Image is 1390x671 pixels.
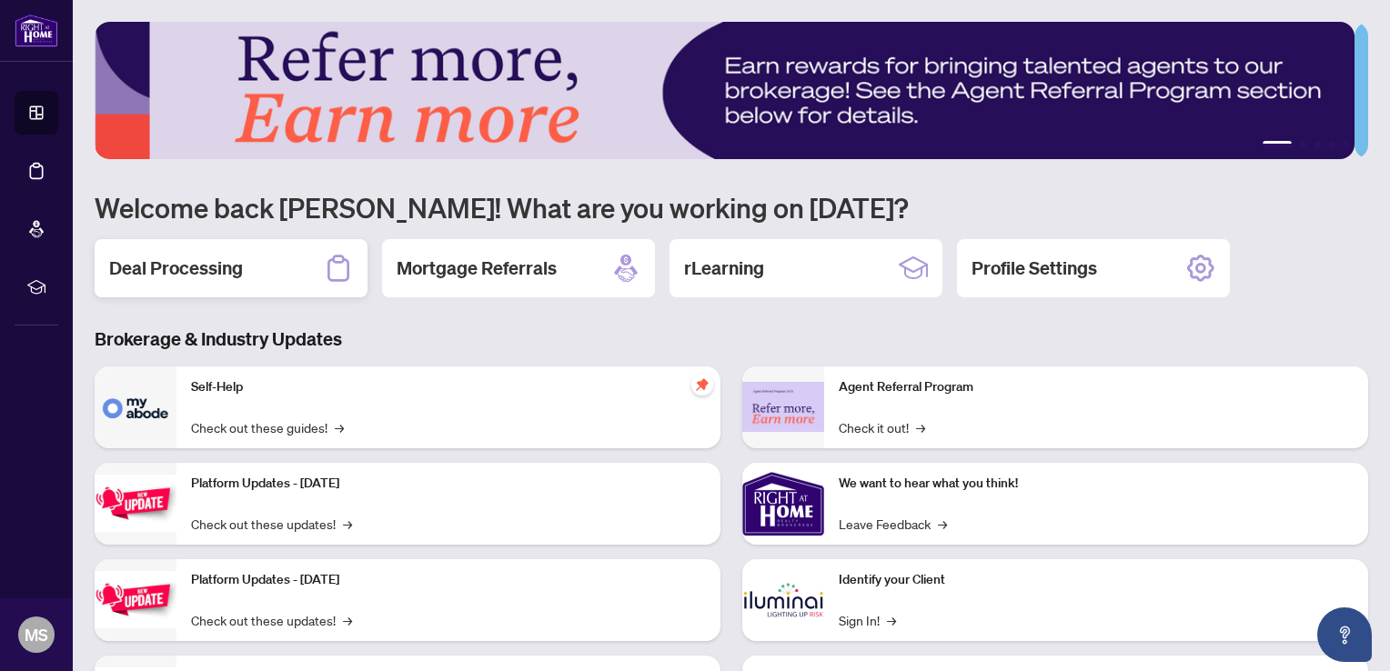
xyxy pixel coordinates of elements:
a: Sign In!→ [839,610,896,630]
button: 4 [1328,141,1335,148]
img: logo [15,14,58,47]
span: → [335,417,344,437]
button: 5 [1343,141,1350,148]
h3: Brokerage & Industry Updates [95,326,1368,352]
a: Check it out!→ [839,417,925,437]
img: Identify your Client [742,559,824,641]
button: 1 [1263,141,1292,148]
span: → [938,514,947,534]
a: Leave Feedback→ [839,514,947,534]
p: Agent Referral Program [839,377,1354,397]
p: Identify your Client [839,570,1354,590]
h1: Welcome back [PERSON_NAME]! What are you working on [DATE]? [95,190,1368,225]
span: pushpin [691,374,713,396]
p: Platform Updates - [DATE] [191,570,706,590]
img: Slide 0 [95,22,1355,159]
img: Self-Help [95,366,176,448]
img: Platform Updates - July 21, 2025 [95,475,176,532]
a: Check out these updates!→ [191,610,352,630]
h2: rLearning [684,255,764,281]
span: → [916,417,925,437]
a: Check out these guides!→ [191,417,344,437]
h2: Profile Settings [972,255,1097,281]
a: Check out these updates!→ [191,514,352,534]
button: 2 [1299,141,1306,148]
img: We want to hear what you think! [742,463,824,545]
img: Platform Updates - July 8, 2025 [95,571,176,628]
span: MS [25,622,48,647]
p: Platform Updates - [DATE] [191,474,706,494]
p: Self-Help [191,377,706,397]
span: → [343,610,352,630]
h2: Mortgage Referrals [397,255,557,281]
button: 3 [1314,141,1321,148]
button: Open asap [1317,607,1372,662]
img: Agent Referral Program [742,382,824,432]
h2: Deal Processing [109,255,243,281]
p: We want to hear what you think! [839,474,1354,494]
span: → [343,514,352,534]
span: → [887,610,896,630]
